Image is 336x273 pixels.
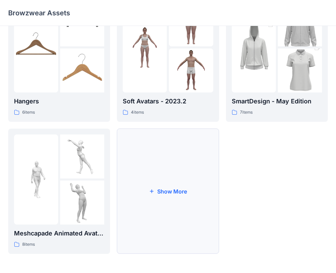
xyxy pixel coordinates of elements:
[240,109,253,116] p: 7 items
[123,97,213,106] p: Soft Avatars - 2023.2
[278,38,322,104] img: folder 3
[123,25,167,69] img: folder 1
[8,8,70,18] p: Browzwear Assets
[169,48,213,92] img: folder 3
[117,129,219,254] button: Show More
[60,181,104,225] img: folder 3
[232,14,276,81] img: folder 1
[60,134,104,178] img: folder 2
[14,157,58,201] img: folder 1
[14,229,104,238] p: Meshcapade Animated Avatars
[22,241,35,248] p: 8 items
[8,129,110,254] a: folder 1folder 2folder 3Meshcapade Animated Avatars8items
[22,109,35,116] p: 6 items
[232,97,322,106] p: SmartDesign - May Edition
[14,97,104,106] p: Hangers
[131,109,144,116] p: 4 items
[60,48,104,92] img: folder 3
[14,25,58,69] img: folder 1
